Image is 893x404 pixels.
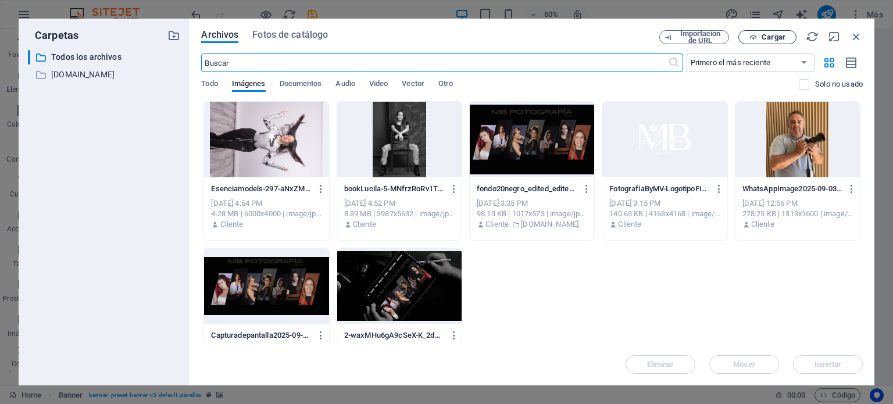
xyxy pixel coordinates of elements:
[201,53,667,72] input: Buscar
[51,51,159,64] p: Todos los archivos
[211,330,311,341] p: Capturadepantalla2025-09-02232051-ZiVPm-STR2hakWdbjkvYuQ.png
[211,198,322,209] div: [DATE] 4:54 PM
[609,184,709,194] p: FotografiaByMV-LogotipoFinalPositivoPNG-xT_Q3LiEGdA6P0I7SUNypQ.png
[211,184,311,194] p: Esenciamodels-297-aNxZMBrKsjuyeWkWf6PXpg.jpg
[828,30,841,43] i: Minimizar
[742,184,842,194] p: WhatsAppImage2025-09-03at07.55.37-a4xsI0QgQogvcpLLkyyURg.jpeg
[344,198,455,209] div: [DATE] 4:52 PM
[28,67,159,82] div: memoriesbooksbymv.wixsite.com
[220,219,244,230] p: Cliente
[618,219,641,230] p: Cliente
[521,219,578,230] p: [DOMAIN_NAME]
[477,184,577,194] p: fondo20negro_edited_edited_edited-LFd2Pp0CduyNSDd2XJbZDA.jpg
[344,209,455,219] div: 8.39 MB | 3987x5632 | image/jpeg
[742,209,853,219] div: 278.25 KB | 1313x1600 | image/jpeg
[659,30,729,44] button: Importación de URL
[201,77,217,93] span: Todo
[738,30,796,44] button: Cargar
[402,77,424,93] span: Vector
[806,30,819,43] i: Volver a cargar
[28,50,30,65] div: ​
[335,77,355,93] span: Audio
[344,184,444,194] p: bookLucila-5-MNfrzRoRv1TyREfaR3sdHw.JPG
[211,209,322,219] div: 4.28 MB | 6000x4000 | image/jpeg
[438,77,453,93] span: Otro
[751,219,774,230] p: Cliente
[850,30,863,43] i: Cerrar
[353,219,376,230] p: Cliente
[344,330,444,341] p: 2-waxMHu6gA9cSeX-K_2decQ.png
[485,219,509,230] p: Cliente
[477,209,587,219] div: 98.13 KB | 1017x573 | image/jpeg
[280,77,322,93] span: Documentos
[28,28,78,43] p: Carpetas
[815,79,863,90] p: Solo muestra los archivos que no están usándose en el sitio web. Los archivos añadidos durante es...
[51,68,159,81] p: [DOMAIN_NAME]
[369,77,388,93] span: Video
[609,198,720,209] div: [DATE] 3:15 PM
[762,34,785,41] span: Cargar
[201,28,238,42] span: Archivos
[252,28,328,42] span: Fotos de catálogo
[677,30,724,44] span: Importación de URL
[742,198,853,209] div: [DATE] 12:56 PM
[477,198,587,209] div: [DATE] 3:35 PM
[28,67,180,82] div: [DOMAIN_NAME]
[609,209,720,219] div: 140.63 KB | 4168x4168 | image/png
[232,77,266,93] span: Imágenes
[167,29,180,42] i: Crear carpeta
